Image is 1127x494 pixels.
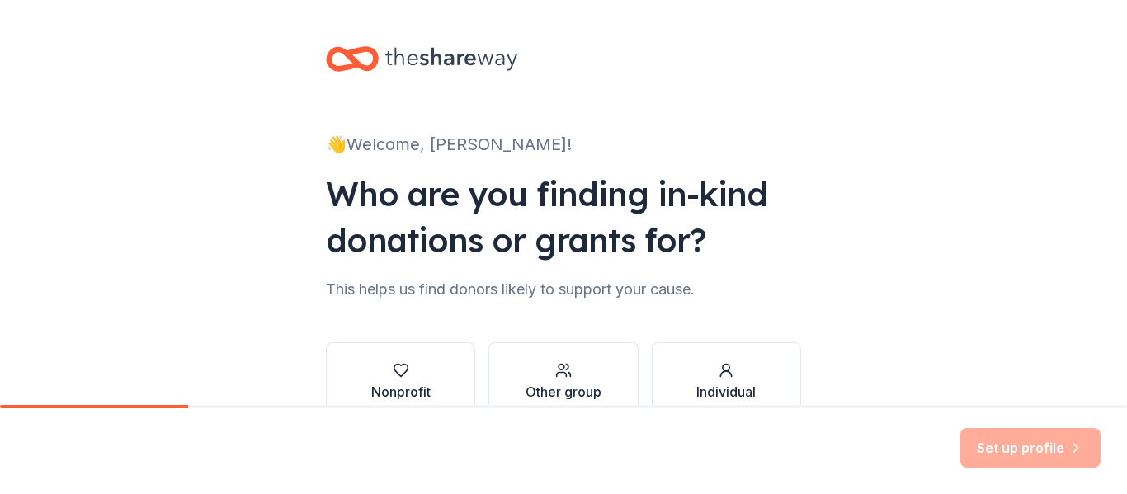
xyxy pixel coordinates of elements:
div: Nonprofit [371,382,431,402]
div: Who are you finding in-kind donations or grants for? [326,171,801,263]
button: Individual [652,342,801,421]
div: Individual [696,382,756,402]
div: Other group [526,382,601,402]
div: This helps us find donors likely to support your cause. [326,276,801,303]
button: Other group [488,342,638,421]
button: Nonprofit [326,342,475,421]
div: 👋 Welcome, [PERSON_NAME]! [326,131,801,158]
